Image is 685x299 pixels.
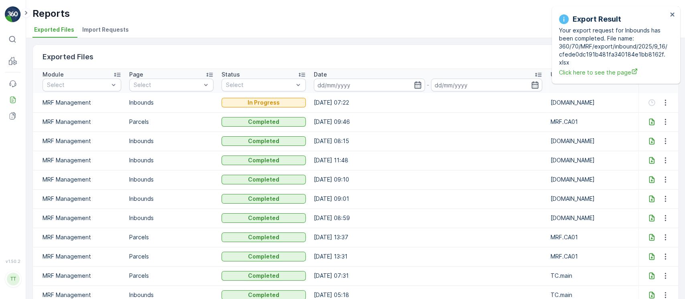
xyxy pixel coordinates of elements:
[43,272,121,280] p: MRF Management
[222,232,306,242] button: Completed
[550,291,634,299] p: TC.main
[47,81,109,89] p: Select
[314,79,425,91] input: dd/mm/yyyy
[550,156,634,164] p: [DOMAIN_NAME]
[310,189,547,208] td: [DATE] 09:01
[43,214,121,222] p: MRF Management
[129,176,213,184] p: Inbounds
[43,176,121,184] p: MRF Management
[43,118,121,126] p: MRF Management
[248,118,279,126] p: Completed
[129,71,143,79] p: Page
[129,253,213,261] p: Parcels
[129,214,213,222] p: Inbounds
[248,176,279,184] p: Completed
[129,233,213,241] p: Parcels
[129,137,213,145] p: Inbounds
[310,151,547,170] td: [DATE] 11:48
[222,213,306,223] button: Completed
[550,176,634,184] p: [DOMAIN_NAME]
[222,175,306,184] button: Completed
[129,118,213,126] p: Parcels
[43,291,121,299] p: MRF Management
[670,11,675,19] button: close
[129,272,213,280] p: Parcels
[248,272,279,280] p: Completed
[550,272,634,280] p: TC.main
[43,233,121,241] p: MRF Management
[33,7,70,20] p: Reports
[310,112,547,131] td: [DATE] 09:46
[310,208,547,228] td: [DATE] 08:59
[129,195,213,203] p: Inbounds
[129,291,213,299] p: Inbounds
[559,26,667,67] p: Your export request for Inbounds has been completed. File name: 360/70/MRF/export/inbound/2025/9_...
[550,233,634,241] p: MRF.CA01
[7,273,20,285] div: TT
[5,6,21,22] img: logo
[248,233,279,241] p: Completed
[573,14,621,25] p: Export Result
[222,98,306,107] button: In Progress
[550,214,634,222] p: [DOMAIN_NAME]
[5,265,21,293] button: TT
[129,99,213,107] p: Inbounds
[222,71,240,79] p: Status
[222,136,306,146] button: Completed
[226,81,293,89] p: Select
[550,99,634,107] p: [DOMAIN_NAME]
[310,228,547,247] td: [DATE] 13:37
[248,195,279,203] p: Completed
[550,137,634,145] p: [DOMAIN_NAME]
[129,156,213,164] p: Inbounds
[43,137,121,145] p: MRF Management
[248,99,280,107] p: In Progress
[431,79,542,91] input: dd/mm/yyyy
[82,26,129,34] span: Import Requests
[222,194,306,204] button: Completed
[310,266,547,285] td: [DATE] 07:31
[5,259,21,264] span: v 1.50.2
[222,252,306,261] button: Completed
[134,81,201,89] p: Select
[43,156,121,164] p: MRF Management
[222,117,306,127] button: Completed
[43,253,121,261] p: MRF Management
[550,118,634,126] p: MRF.CA01
[310,93,547,112] td: [DATE] 07:22
[314,71,327,79] p: Date
[248,253,279,261] p: Completed
[310,131,547,151] td: [DATE] 08:15
[34,26,74,34] span: Exported Files
[248,214,279,222] p: Completed
[43,71,64,79] p: Module
[550,195,634,203] p: [DOMAIN_NAME]
[43,99,121,107] p: MRF Management
[43,195,121,203] p: MRF Management
[248,156,279,164] p: Completed
[43,51,94,63] p: Exported Files
[559,68,667,77] a: Click here to see the page
[427,80,429,90] p: -
[248,137,279,145] p: Completed
[248,291,279,299] p: Completed
[550,71,563,79] p: User
[222,156,306,165] button: Completed
[222,271,306,281] button: Completed
[310,247,547,266] td: [DATE] 13:31
[550,253,634,261] p: MRF.CA01
[310,170,547,189] td: [DATE] 09:10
